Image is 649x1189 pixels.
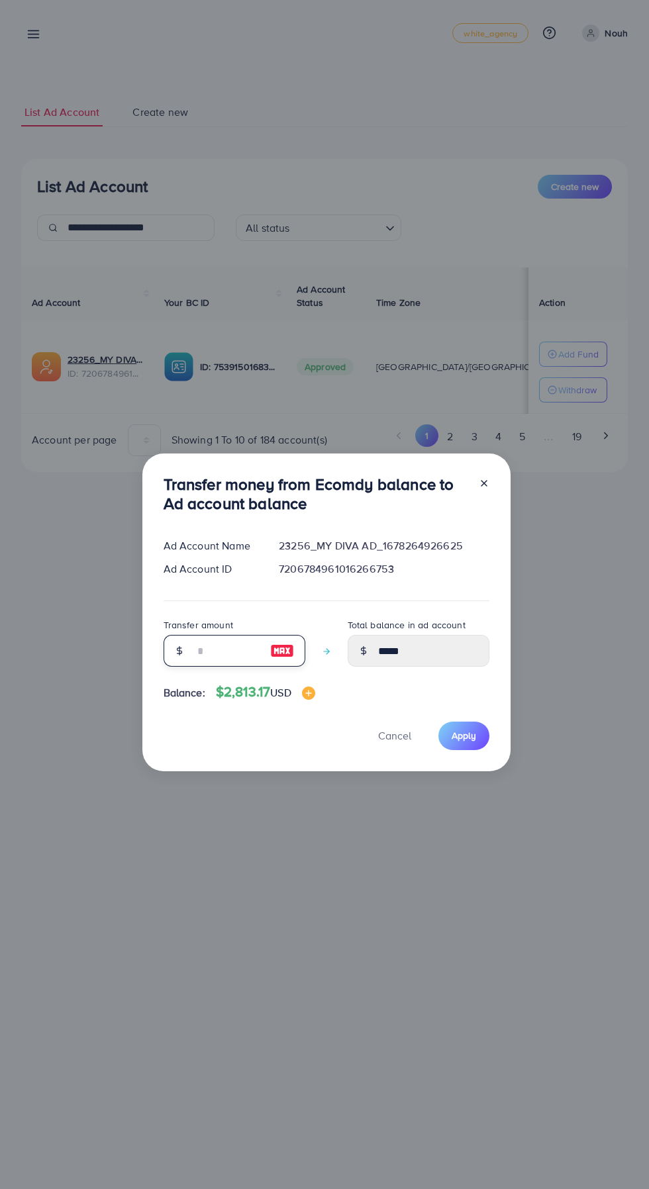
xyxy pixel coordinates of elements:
[153,538,269,553] div: Ad Account Name
[270,643,294,659] img: image
[270,685,291,700] span: USD
[164,475,468,513] h3: Transfer money from Ecomdy balance to Ad account balance
[268,538,499,553] div: 23256_MY DIVA AD_1678264926625
[348,618,466,632] label: Total balance in ad account
[216,684,315,700] h4: $2,813.17
[164,618,233,632] label: Transfer amount
[268,561,499,577] div: 7206784961016266753
[452,729,476,742] span: Apply
[164,685,205,700] span: Balance:
[153,561,269,577] div: Ad Account ID
[378,728,411,743] span: Cancel
[438,722,489,750] button: Apply
[302,687,315,700] img: image
[362,722,428,750] button: Cancel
